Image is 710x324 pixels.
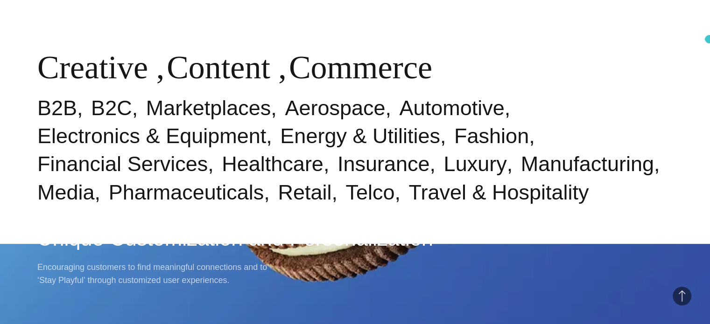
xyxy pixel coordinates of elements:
a: B2B [37,96,77,120]
a: Electronics & Equipment [37,124,266,148]
p: Encouraging customers to find meaningful connections and to ‘Stay Playful’ through customized use... [37,261,271,287]
a: Luxury [444,152,507,176]
a: Healthcare [222,152,323,176]
a: Fashion [454,124,529,148]
a: Pharmaceuticals [109,180,264,204]
a: Insurance [337,152,430,176]
a: Retail [278,180,331,204]
a: Commerce [289,49,432,85]
button: Back to Top [673,287,691,305]
a: Marketplaces [146,96,271,120]
a: Travel & Hospitality [408,180,589,204]
span: , [156,49,165,85]
a: Content [167,49,270,85]
a: Automotive [399,96,504,120]
span: , [278,49,287,85]
a: Media [37,180,95,204]
a: Creative [37,49,148,85]
a: Financial Services [37,152,208,176]
a: Energy & Utilities [280,124,440,148]
a: Manufacturing [521,152,654,176]
a: B2C [91,96,132,120]
a: Aerospace [285,96,385,120]
a: Telco [345,180,394,204]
